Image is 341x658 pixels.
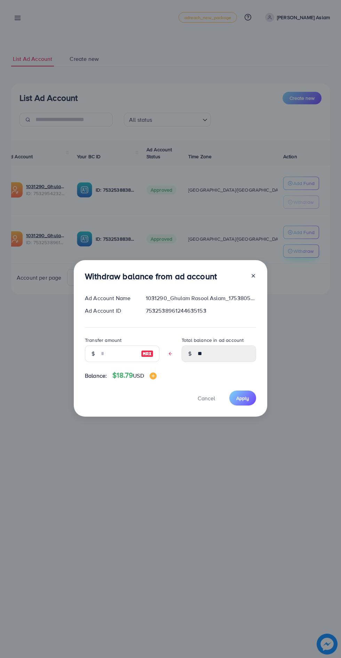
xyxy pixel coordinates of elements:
button: Apply [229,391,256,406]
button: Cancel [189,391,224,406]
div: 1031290_Ghulam Rasool Aslam_1753805901568 [140,294,262,302]
label: Transfer amount [85,337,121,344]
span: Cancel [198,394,215,402]
span: Balance: [85,372,107,380]
label: Total balance in ad account [182,337,244,344]
img: image [141,350,153,358]
h4: $18.79 [112,371,156,380]
span: USD [133,372,144,379]
img: image [150,372,157,379]
h3: Withdraw balance from ad account [85,271,217,281]
div: Ad Account Name [79,294,140,302]
span: Apply [236,395,249,402]
div: 7532538961244635153 [140,307,262,315]
div: Ad Account ID [79,307,140,315]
